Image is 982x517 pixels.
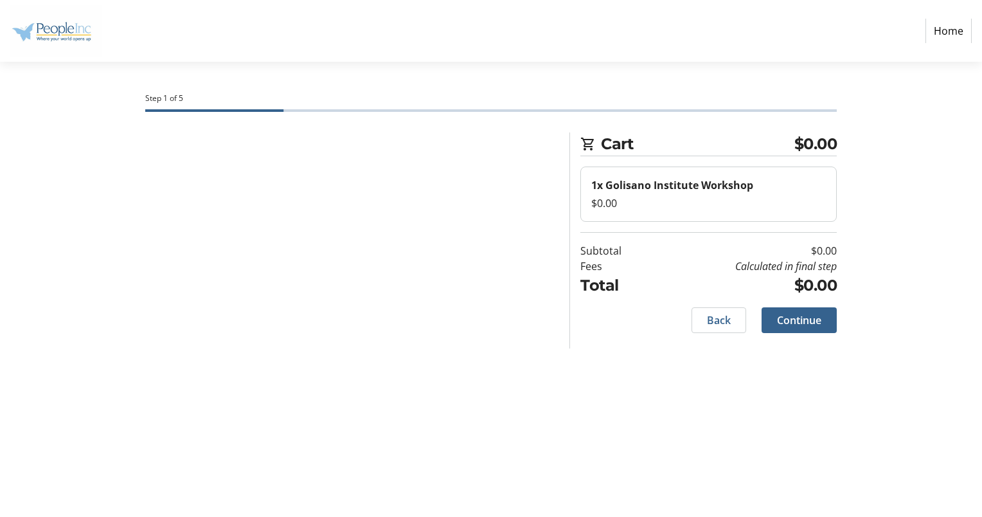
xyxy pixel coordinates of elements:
div: Step 1 of 5 [145,93,837,104]
td: $0.00 [654,274,837,297]
span: Back [707,313,731,328]
td: Total [580,274,654,297]
span: Continue [777,313,821,328]
td: Subtotal [580,243,654,258]
span: $0.00 [794,132,837,156]
a: Home [925,19,972,43]
button: Back [692,307,746,333]
strong: 1x Golisano Institute Workshop [591,178,753,192]
td: Calculated in final step [654,258,837,274]
img: People Inc.'s Logo [10,5,102,57]
td: Fees [580,258,654,274]
button: Continue [762,307,837,333]
div: $0.00 [591,195,826,211]
td: $0.00 [654,243,837,258]
span: Cart [601,132,794,156]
